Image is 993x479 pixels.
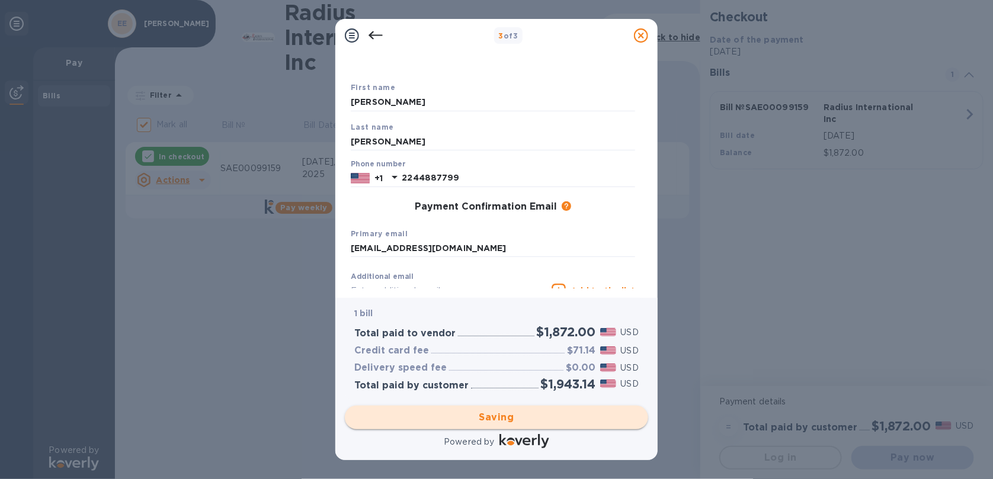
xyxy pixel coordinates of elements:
p: USD [621,362,639,374]
span: 3 [499,31,504,40]
img: USD [600,328,616,336]
h3: $71.14 [567,345,595,356]
h2: $1,943.14 [541,377,595,391]
h3: Total paid to vendor [354,328,456,339]
h3: Payment Confirmation Email [415,201,557,213]
p: Powered by [444,436,494,448]
img: Logo [499,434,549,448]
img: US [351,172,370,185]
b: First name [351,83,395,92]
p: USD [621,345,639,357]
input: Enter your last name [351,133,635,150]
input: Enter your primary name [351,240,635,258]
h3: Delivery speed fee [354,362,447,374]
b: Last name [351,123,394,131]
h3: Credit card fee [354,345,429,356]
b: Primary email [351,229,408,238]
input: Enter your phone number [402,169,635,187]
b: of 3 [499,31,518,40]
p: +1 [374,172,383,184]
b: 1 bill [354,308,373,318]
img: USD [600,346,616,355]
h2: $1,872.00 [537,324,595,339]
label: Additional email [351,274,414,281]
h3: Total paid by customer [354,380,469,391]
input: Enter additional email [351,282,547,300]
h1: Payment Contact Information [351,3,635,53]
img: USD [600,364,616,372]
p: USD [621,326,639,339]
img: USD [600,380,616,388]
label: Phone number [351,161,405,168]
h3: $0.00 [566,362,595,374]
p: USD [621,378,639,390]
u: Add to the list [571,286,635,295]
input: Enter your first name [351,94,635,111]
